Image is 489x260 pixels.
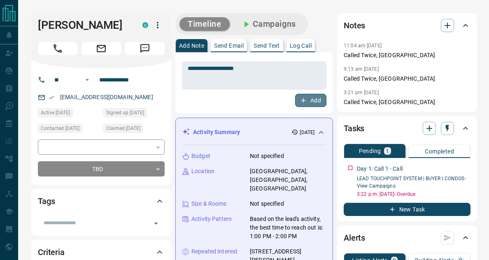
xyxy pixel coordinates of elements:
p: 3:21 pm [DATE] [344,90,379,95]
h2: Alerts [344,231,365,244]
p: Not specified [250,200,284,208]
p: 9:13 am [DATE] [344,66,379,72]
svg: Email Verified [49,95,54,100]
span: Claimed [DATE] [106,124,140,132]
div: Tue Aug 12 2025 [38,108,99,120]
p: Pending [359,148,381,154]
p: Day 1: Call 1 - Call [357,165,403,173]
span: Call [38,42,77,55]
p: [DATE] [300,129,314,136]
p: Send Text [254,43,280,49]
h2: Tasks [344,122,364,135]
p: Called Twice, [GEOGRAPHIC_DATA] [344,74,470,83]
a: [EMAIL_ADDRESS][DOMAIN_NAME] [60,94,153,100]
div: Tue Aug 12 2025 [103,124,165,135]
h2: Notes [344,19,365,32]
p: Add Note [179,43,204,49]
div: Tue Aug 12 2025 [103,108,165,120]
span: Active [DATE] [41,109,70,117]
p: Location [191,167,214,176]
p: Size & Rooms [191,200,227,208]
span: Message [125,42,165,55]
div: TBD [38,161,165,176]
div: Alerts [344,228,470,248]
p: Log Call [290,43,312,49]
h1: [PERSON_NAME] [38,19,130,32]
h2: Criteria [38,246,65,259]
a: LEAD TOUCHPOINT SYSTEM | BUYER | CONDOS- View Campaigns [357,176,466,189]
div: condos.ca [142,22,148,28]
div: Tue Aug 12 2025 [38,124,99,135]
p: 3:22 p.m. [DATE] - Overdue [357,190,470,198]
p: Not specified [250,152,284,160]
h2: Tags [38,195,55,208]
div: Tags [38,191,165,211]
p: Called Twice, [GEOGRAPHIC_DATA] [344,51,470,60]
p: [GEOGRAPHIC_DATA], [GEOGRAPHIC_DATA], [GEOGRAPHIC_DATA] [250,167,326,193]
button: Timeline [179,17,230,31]
p: 11:04 am [DATE] [344,43,382,49]
button: Add [295,94,326,107]
p: Send Email [214,43,244,49]
button: Open [82,75,92,85]
p: Based on the lead's activity, the best time to reach out is: 1:00 PM - 2:00 PM [250,215,326,241]
p: Budget [191,152,210,160]
div: Tasks [344,118,470,138]
p: Activity Pattern [191,215,232,223]
button: New Task [344,203,470,216]
div: Notes [344,16,470,35]
button: Campaigns [233,17,304,31]
span: Email [81,42,121,55]
div: Activity Summary[DATE] [182,125,326,140]
p: Activity Summary [193,128,240,137]
span: Contacted [DATE] [41,124,79,132]
button: Open [150,218,162,229]
p: Called Twice, [GEOGRAPHIC_DATA] [344,98,470,107]
span: Signed up [DATE] [106,109,144,117]
p: Completed [425,149,454,154]
p: Repeated Interest [191,247,238,256]
p: 1 [386,148,389,154]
